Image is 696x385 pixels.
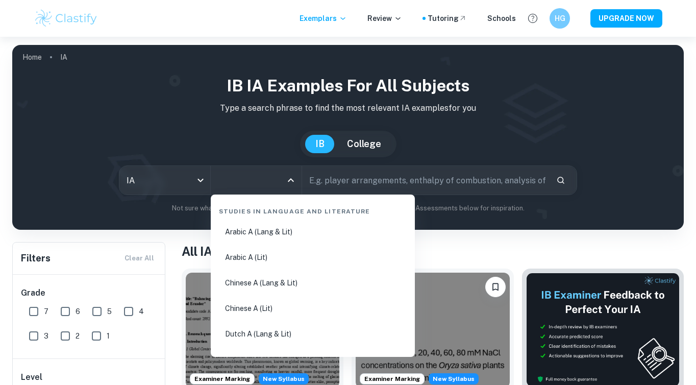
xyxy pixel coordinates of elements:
[554,13,566,24] h6: HG
[259,373,309,384] span: New Syllabus
[44,330,48,342] span: 3
[300,13,347,24] p: Exemplars
[524,10,541,27] button: Help and Feedback
[21,251,51,266] h6: Filters
[337,135,391,153] button: College
[215,220,411,244] li: Arabic A (Lang & Lit)
[429,373,479,384] div: Starting from the May 2026 session, the ESS IA requirements have changed. We created this exempla...
[190,374,254,383] span: Examiner Marking
[215,348,411,371] li: Dutch A (Lit)
[215,297,411,320] li: Chinese A (Lit)
[21,287,158,299] h6: Grade
[485,277,506,297] button: Bookmark
[20,203,676,213] p: Not sure what to search for? You can always look through our example Internal Assessments below f...
[21,371,158,383] h6: Level
[215,271,411,295] li: Chinese A (Lang & Lit)
[305,135,335,153] button: IB
[550,8,570,29] button: HG
[107,306,112,317] span: 5
[22,50,42,64] a: Home
[215,199,411,220] div: Studies in Language and Literature
[367,13,402,24] p: Review
[34,8,98,29] img: Clastify logo
[76,330,80,342] span: 2
[76,306,80,317] span: 6
[139,306,144,317] span: 4
[60,52,67,63] p: IA
[552,172,569,189] button: Search
[182,242,684,260] h1: All IA Examples
[107,330,110,342] span: 1
[428,13,467,24] a: Tutoring
[44,306,48,317] span: 7
[284,173,298,187] button: Close
[259,373,309,384] div: Starting from the May 2026 session, the ESS IA requirements have changed. We created this exempla...
[12,45,684,230] img: profile cover
[429,373,479,384] span: New Syllabus
[590,9,662,28] button: UPGRADE NOW
[302,166,548,195] input: E.g. player arrangements, enthalpy of combustion, analysis of a big city...
[20,102,676,114] p: Type a search phrase to find the most relevant IA examples for you
[119,166,210,195] div: IA
[215,322,411,346] li: Dutch A (Lang & Lit)
[360,374,424,383] span: Examiner Marking
[487,13,516,24] a: Schools
[20,74,676,98] h1: IB IA examples for all subjects
[215,246,411,269] li: Arabic A (Lit)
